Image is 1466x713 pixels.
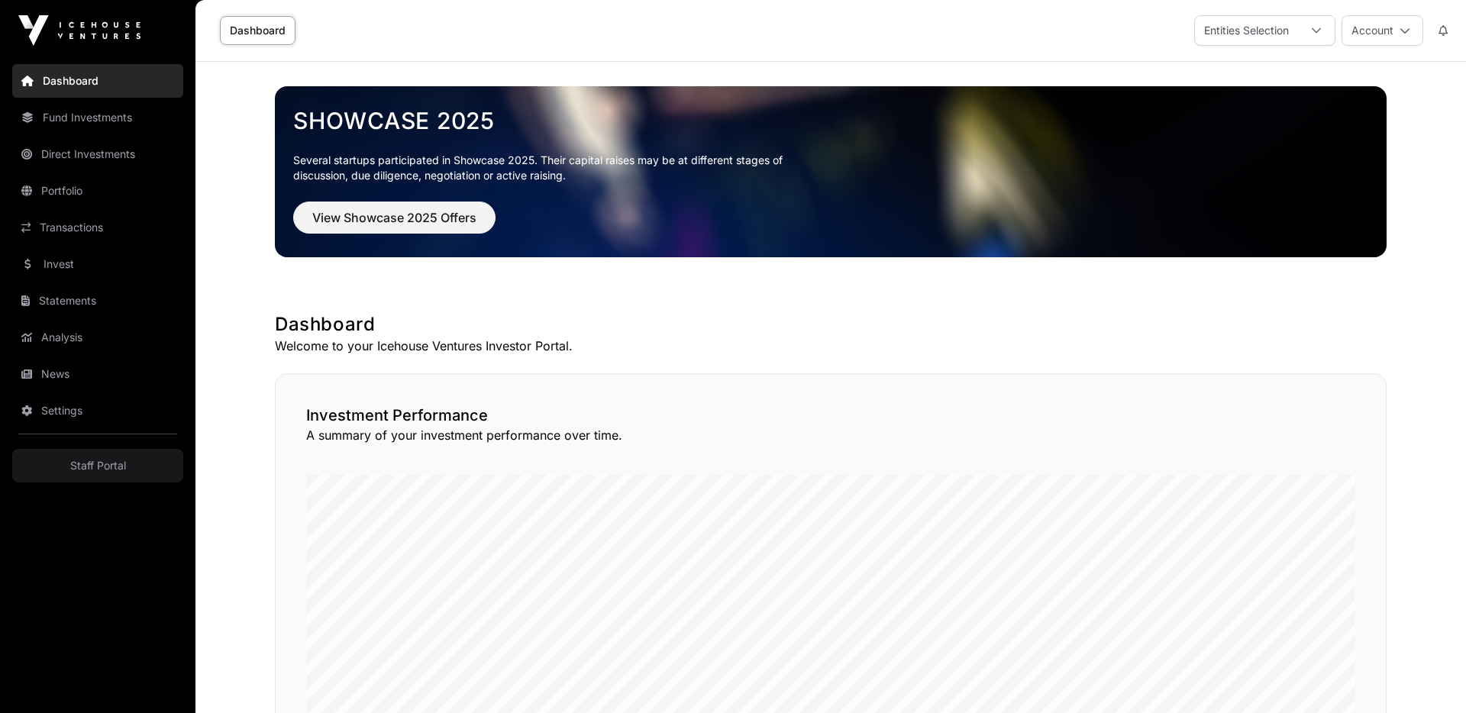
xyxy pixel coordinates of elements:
h1: Dashboard [275,312,1387,337]
a: Fund Investments [12,101,183,134]
p: Welcome to your Icehouse Ventures Investor Portal. [275,337,1387,355]
a: Portfolio [12,174,183,208]
a: View Showcase 2025 Offers [293,217,496,232]
a: Invest [12,247,183,281]
a: Settings [12,394,183,427]
iframe: Chat Widget [1390,640,1466,713]
a: News [12,357,183,391]
span: View Showcase 2025 Offers [312,208,476,227]
button: Account [1342,15,1423,46]
button: View Showcase 2025 Offers [293,202,496,234]
h2: Investment Performance [306,405,1355,426]
a: Staff Portal [12,449,183,482]
a: Dashboard [12,64,183,98]
div: Entities Selection [1195,16,1298,45]
a: Dashboard [220,16,295,45]
a: Direct Investments [12,137,183,171]
p: Several startups participated in Showcase 2025. Their capital raises may be at different stages o... [293,153,806,183]
p: A summary of your investment performance over time. [306,426,1355,444]
img: Showcase 2025 [275,86,1387,257]
a: Statements [12,284,183,318]
img: Icehouse Ventures Logo [18,15,140,46]
a: Transactions [12,211,183,244]
a: Showcase 2025 [293,107,1368,134]
a: Analysis [12,321,183,354]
